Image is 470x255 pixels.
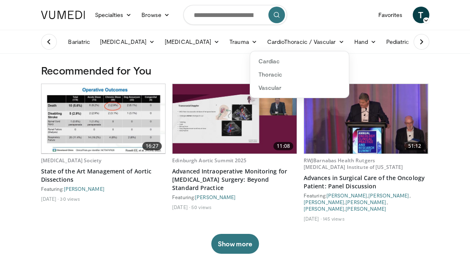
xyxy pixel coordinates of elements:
a: Edinburgh Aortic Summit 2025 [172,157,246,164]
h3: Recommended for You [41,64,429,77]
li: [DATE] [41,195,59,202]
a: [PERSON_NAME] [346,199,386,205]
img: 5c34a9d3-dfad-42cf-874c-ec60ab088228.620x360_q85_upscale.jpg [304,84,428,154]
a: [PERSON_NAME] [195,194,236,200]
a: [MEDICAL_DATA] [95,34,160,50]
a: Hand [349,34,381,50]
input: Search topics, interventions [183,5,287,25]
a: Specialties [90,7,137,23]
a: Favorites [373,7,408,23]
a: Vascular [250,81,349,94]
div: Featuring: [172,194,297,200]
a: [PERSON_NAME] [326,192,367,198]
a: [PERSON_NAME] [346,206,386,212]
a: [MEDICAL_DATA] Society [41,157,102,164]
a: Trauma [224,34,262,50]
a: Pediatric [381,34,414,50]
span: 11:08 [273,142,293,150]
img: eeb4cf33-ecb6-4831-bc4b-afb1e079cd66.620x360_q85_upscale.jpg [41,84,165,154]
li: 145 views [323,215,345,222]
a: [PERSON_NAME] [304,206,344,212]
div: Featuring: [41,185,166,192]
a: [PERSON_NAME] [64,186,105,192]
a: [PERSON_NAME] [368,192,409,198]
img: b20f5d62-90fe-42fd-b46c-36c379b7b45b.620x360_q85_upscale.jpg [173,84,296,154]
button: Show more [211,234,259,254]
a: Browse [136,7,175,23]
div: Featuring: , , , , , [304,192,429,212]
a: 11:08 [173,84,297,154]
a: [PERSON_NAME] [304,199,344,205]
a: State of the Art Management of Aortic Dissections [41,167,166,184]
li: [DATE] [304,215,321,222]
a: [MEDICAL_DATA] [160,34,224,50]
a: Bariatric [63,34,95,50]
a: Cardiac [250,55,349,68]
li: 50 views [191,204,212,210]
a: 51:12 [304,84,428,154]
a: Advances in Surgical Care of the Oncology Patient: Panel Discussion [304,174,429,190]
li: [DATE] [172,204,190,210]
span: 51:12 [405,142,425,150]
img: VuMedi Logo [41,11,85,19]
span: 16:27 [142,142,162,150]
a: CardioThoracic / Vascular [262,34,349,50]
a: Thoracic [250,68,349,81]
li: 30 views [60,195,80,202]
a: 16:27 [41,84,166,154]
a: T [413,7,429,23]
a: Advanced Intraoperative Monitoring for [MEDICAL_DATA] Surgery: Beyond Standard Practice [172,167,297,192]
a: RWJBarnabas Health Rutgers [MEDICAL_DATA] Institute of [US_STATE] [304,157,403,171]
